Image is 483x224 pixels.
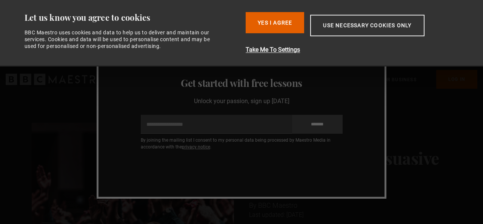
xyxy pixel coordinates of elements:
[25,29,218,50] div: BBC Maestro uses cookies and data to help us to deliver and maintain our services. Cookies and da...
[108,76,375,91] h3: Get started with free lessons
[25,12,240,23] div: Let us know you agree to cookies
[246,12,304,33] button: Yes I Agree
[141,97,343,106] p: Unlock your passion, sign up [DATE]
[182,144,210,150] a: privacy notice
[246,45,464,54] button: Take Me To Settings
[310,15,424,36] button: Use necessary cookies only
[141,137,343,150] p: By joining the mailing list I consent to my personal data being processed by Maestro Media in acc...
